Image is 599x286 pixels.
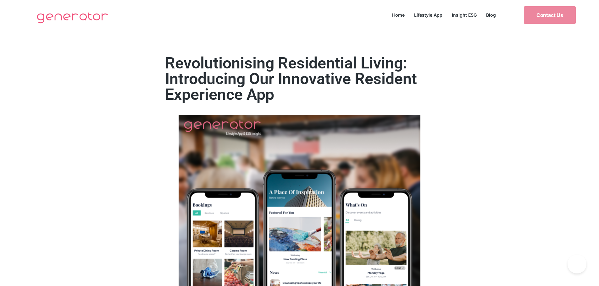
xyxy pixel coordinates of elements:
iframe: Toggle Customer Support [568,255,586,273]
nav: Menu [387,11,501,19]
a: Home [387,11,409,19]
a: Insight ESG [447,11,481,19]
h2: Revolutionising Residential Living: Introducing Our Innovative Resident Experience App [165,55,434,102]
a: Lifestyle App [409,11,447,19]
span: Contact Us [536,13,563,18]
a: Contact Us [524,6,576,24]
a: Blog [481,11,501,19]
